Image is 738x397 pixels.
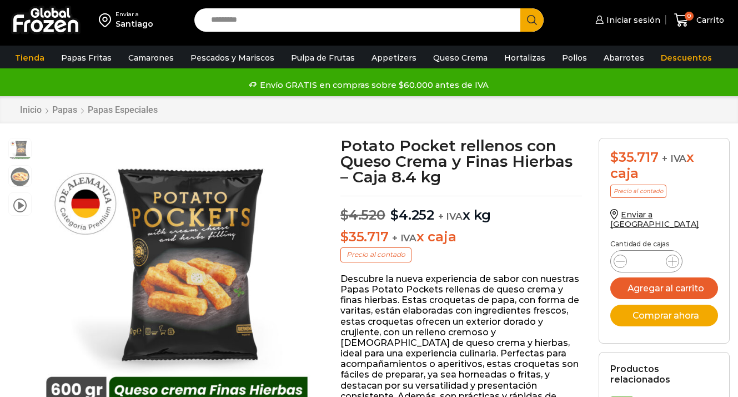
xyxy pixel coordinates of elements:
[636,254,657,269] input: Product quantity
[340,229,388,245] bdi: 35.717
[9,47,50,68] a: Tienda
[694,14,724,26] span: Carrito
[610,185,666,198] p: Precio al contado
[556,47,593,68] a: Pollos
[610,277,718,299] button: Agregar al carrito
[19,105,158,115] nav: Breadcrumb
[520,8,544,32] button: Search button
[610,149,619,165] span: $
[655,47,717,68] a: Descuentos
[610,364,718,385] h2: Productos relacionados
[366,47,422,68] a: Appetizers
[340,138,582,185] h1: Potato Pocket rellenos con Queso Crema y Finas Hierbas – Caja 8.4 kg
[340,207,385,223] bdi: 4.520
[9,166,31,188] span: papas-pockets-1
[285,47,360,68] a: Pulpa de Frutas
[593,9,660,31] a: Iniciar sesión
[390,207,399,223] span: $
[685,12,694,21] span: 0
[662,153,686,164] span: + IVA
[598,47,650,68] a: Abarrotes
[610,305,718,326] button: Comprar ahora
[428,47,493,68] a: Queso Crema
[340,207,349,223] span: $
[671,7,727,33] a: 0 Carrito
[610,150,718,182] div: x caja
[56,47,117,68] a: Papas Fritas
[499,47,551,68] a: Hortalizas
[185,47,280,68] a: Pescados y Mariscos
[610,149,658,165] bdi: 35.717
[116,11,153,18] div: Enviar a
[340,247,411,262] p: Precio al contado
[390,207,434,223] bdi: 4.252
[604,14,660,26] span: Iniciar sesión
[87,105,158,115] a: Papas Especiales
[52,105,78,115] a: Papas
[19,105,42,115] a: Inicio
[99,11,116,29] img: address-field-icon.svg
[610,210,699,229] a: Enviar a [GEOGRAPHIC_DATA]
[340,196,582,224] p: x kg
[392,232,416,244] span: + IVA
[340,229,349,245] span: $
[438,211,463,222] span: + IVA
[610,240,718,248] p: Cantidad de cajas
[9,138,31,161] span: potato-queso-crema
[116,18,153,29] div: Santiago
[340,229,582,245] p: x caja
[123,47,179,68] a: Camarones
